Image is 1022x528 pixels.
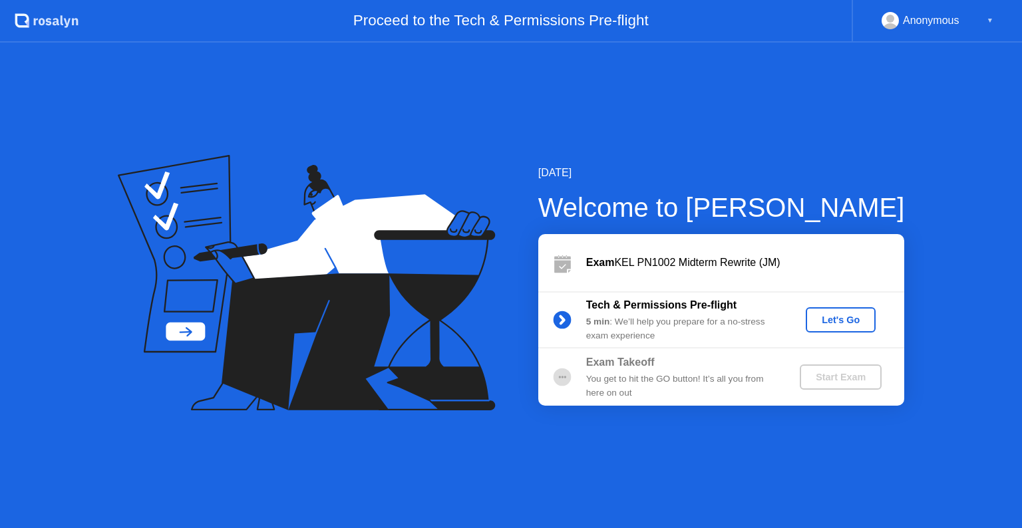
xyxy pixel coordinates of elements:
b: Tech & Permissions Pre-flight [586,299,737,311]
b: 5 min [586,317,610,327]
b: Exam [586,257,615,268]
button: Start Exam [800,364,882,390]
div: ▼ [987,12,993,29]
div: Anonymous [903,12,959,29]
div: Welcome to [PERSON_NAME] [538,188,905,227]
button: Let's Go [806,307,876,332]
div: KEL PN1002 Midterm Rewrite (JM) [586,255,904,271]
b: Exam Takeoff [586,356,655,368]
div: [DATE] [538,165,905,181]
div: You get to hit the GO button! It’s all you from here on out [586,372,778,400]
div: Let's Go [811,315,870,325]
div: Start Exam [805,372,876,382]
div: : We’ll help you prepare for a no-stress exam experience [586,315,778,342]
